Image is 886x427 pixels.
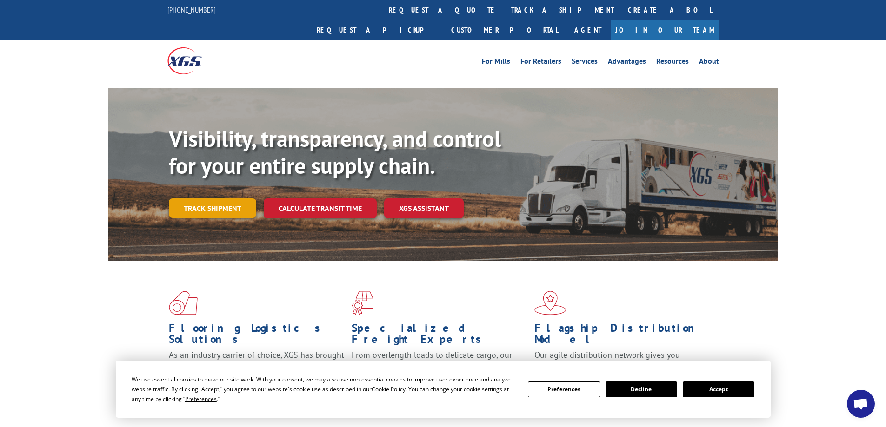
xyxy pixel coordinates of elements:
div: We use essential cookies to make our site work. With your consent, we may also use non-essential ... [132,374,517,404]
a: Track shipment [169,198,256,218]
a: XGS ASSISTANT [384,198,464,218]
button: Decline [606,381,677,397]
div: Cookie Consent Prompt [116,361,771,418]
div: Open chat [847,390,875,418]
p: From overlength loads to delicate cargo, our experienced staff knows the best way to move your fr... [352,349,527,391]
img: xgs-icon-focused-on-flooring-red [352,291,373,315]
img: xgs-icon-total-supply-chain-intelligence-red [169,291,198,315]
a: Calculate transit time [264,198,377,218]
span: Preferences [185,395,217,403]
a: Advantages [608,58,646,68]
h1: Specialized Freight Experts [352,322,527,349]
h1: Flagship Distribution Model [534,322,710,349]
a: For Retailers [520,58,561,68]
span: Our agile distribution network gives you nationwide inventory management on demand. [534,349,706,371]
a: Agent [565,20,611,40]
h1: Flooring Logistics Solutions [169,322,345,349]
a: About [699,58,719,68]
button: Preferences [528,381,600,397]
a: Services [572,58,598,68]
b: Visibility, transparency, and control for your entire supply chain. [169,124,501,180]
a: For Mills [482,58,510,68]
a: Customer Portal [444,20,565,40]
a: [PHONE_NUMBER] [167,5,216,14]
button: Accept [683,381,754,397]
a: Join Our Team [611,20,719,40]
a: Request a pickup [310,20,444,40]
img: xgs-icon-flagship-distribution-model-red [534,291,566,315]
span: As an industry carrier of choice, XGS has brought innovation and dedication to flooring logistics... [169,349,344,382]
span: Cookie Policy [372,385,406,393]
a: Resources [656,58,689,68]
